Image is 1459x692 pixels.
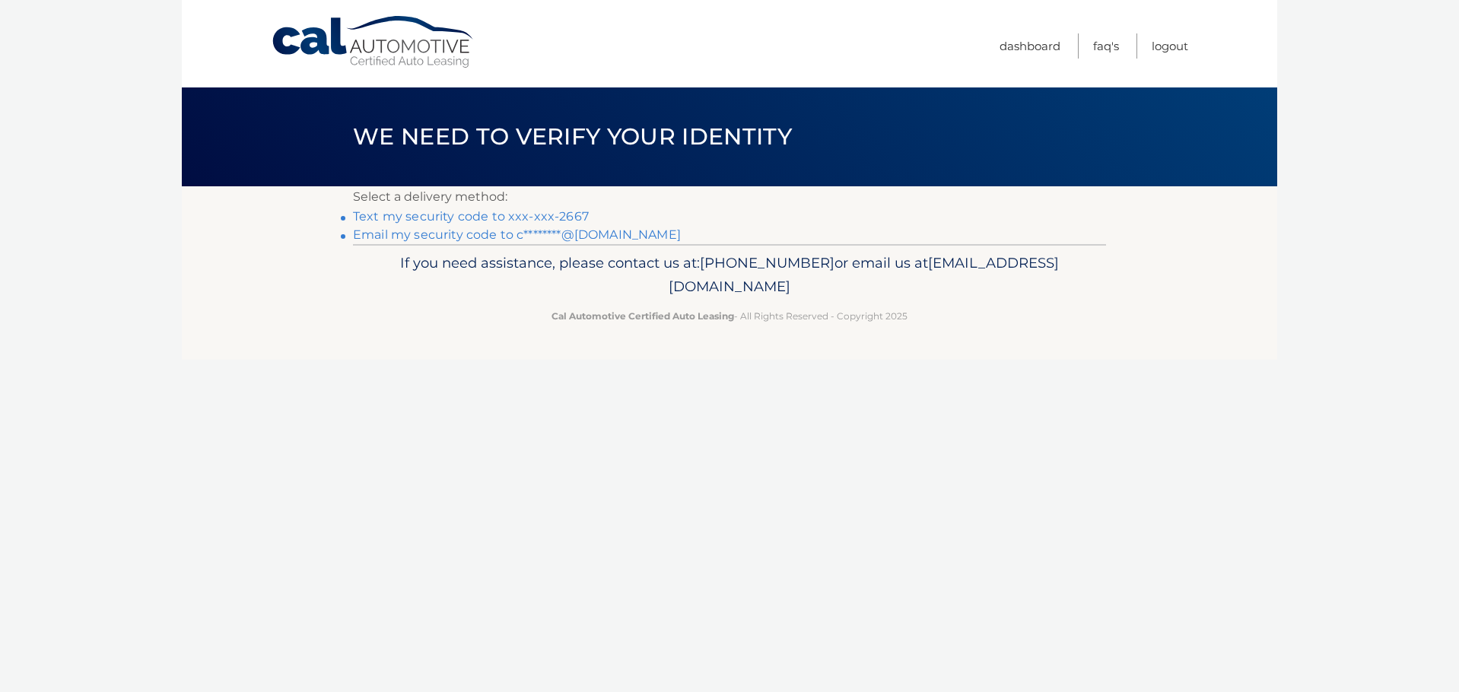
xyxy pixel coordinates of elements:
p: If you need assistance, please contact us at: or email us at [363,251,1096,300]
a: Dashboard [1000,33,1060,59]
p: - All Rights Reserved - Copyright 2025 [363,308,1096,324]
a: Cal Automotive [271,15,476,69]
a: Text my security code to xxx-xxx-2667 [353,209,589,224]
a: Logout [1152,33,1188,59]
strong: Cal Automotive Certified Auto Leasing [551,310,734,322]
p: Select a delivery method: [353,186,1106,208]
span: [PHONE_NUMBER] [700,254,834,271]
span: We need to verify your identity [353,122,792,151]
a: Email my security code to c********@[DOMAIN_NAME] [353,227,681,242]
a: FAQ's [1093,33,1119,59]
